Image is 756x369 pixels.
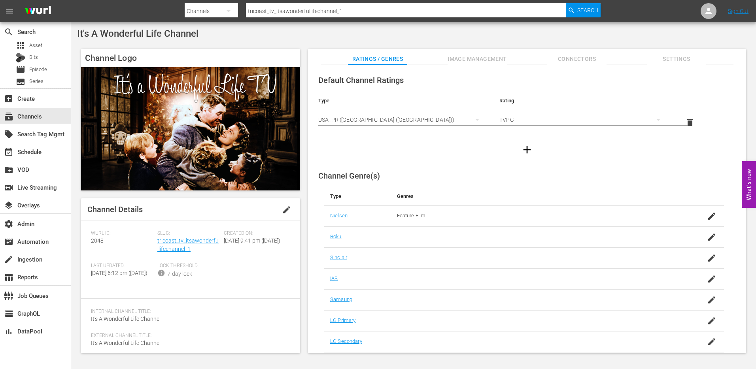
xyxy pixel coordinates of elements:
[330,275,338,281] a: IAB
[81,67,300,190] img: It's A Wonderful Life Channel
[81,49,300,67] h4: Channel Logo
[4,237,13,247] span: Automation
[391,187,680,206] th: Genres
[4,147,13,157] span: Schedule
[224,237,280,244] span: [DATE] 9:41 pm ([DATE])
[312,91,493,110] th: Type
[29,66,47,73] span: Episode
[330,233,342,239] a: Roku
[91,316,161,322] span: It's A Wonderful Life Channel
[77,28,198,39] span: It's A Wonderful Life Channel
[330,254,347,260] a: Sinclair
[91,230,153,237] span: Wurl ID:
[4,27,13,37] span: Search
[4,273,13,282] span: Reports
[742,161,756,208] button: Open Feedback Widget
[4,327,13,336] span: DataPool
[4,219,13,229] span: Admin
[330,317,355,323] a: LG Primary
[16,77,25,87] span: Series
[157,269,165,277] span: info
[330,296,352,302] a: Samsung
[29,53,38,61] span: Bits
[277,200,296,219] button: edit
[324,187,391,206] th: Type
[493,91,674,110] th: Rating
[4,255,13,264] span: Ingestion
[4,291,13,301] span: Job Queues
[499,109,668,131] div: TVPG
[318,171,380,181] span: Channel Genre(s)
[348,54,407,64] span: Ratings / Genres
[330,213,348,218] a: Nielsen
[4,309,13,318] span: GraphQL
[577,3,598,17] span: Search
[318,75,404,85] span: Default Channel Ratings
[685,118,695,127] span: delete
[224,230,286,237] span: Created On:
[167,270,192,278] div: 7-day lock
[330,338,362,344] a: LG Secondary
[29,41,42,49] span: Asset
[318,109,487,131] div: USA_PR ([GEOGRAPHIC_DATA] ([GEOGRAPHIC_DATA]))
[19,2,57,21] img: ans4CAIJ8jUAAAAAAAAAAAAAAAAAAAAAAAAgQb4GAAAAAAAAAAAAAAAAAAAAAAAAJMjXAAAAAAAAAAAAAAAAAAAAAAAAgAT5G...
[4,112,13,121] span: Channels
[16,41,25,50] span: Asset
[91,237,104,244] span: 2048
[91,340,161,346] span: It's A Wonderful Life Channel
[5,6,14,16] span: menu
[728,8,748,14] a: Sign Out
[647,54,706,64] span: Settings
[680,113,699,132] button: delete
[91,270,147,276] span: [DATE] 6:12 pm ([DATE])
[16,65,25,74] span: Episode
[4,94,13,104] span: Create
[448,54,507,64] span: Image Management
[547,54,607,64] span: Connectors
[282,205,291,215] span: edit
[4,130,13,139] span: Search Tag Mgmt
[91,333,286,339] span: External Channel Title:
[4,165,13,175] span: VOD
[29,77,43,85] span: Series
[157,237,219,252] a: tricoast_tv_itsawonderfullifechannel_1
[4,201,13,210] span: Overlays
[157,263,220,269] span: Lock Threshold:
[312,91,742,135] table: simple table
[91,309,286,315] span: Internal Channel Title:
[4,183,13,192] span: Live Streaming
[91,263,153,269] span: Last Updated:
[566,3,601,17] button: Search
[87,205,143,214] span: Channel Details
[16,53,25,62] div: Bits
[157,230,220,237] span: Slug:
